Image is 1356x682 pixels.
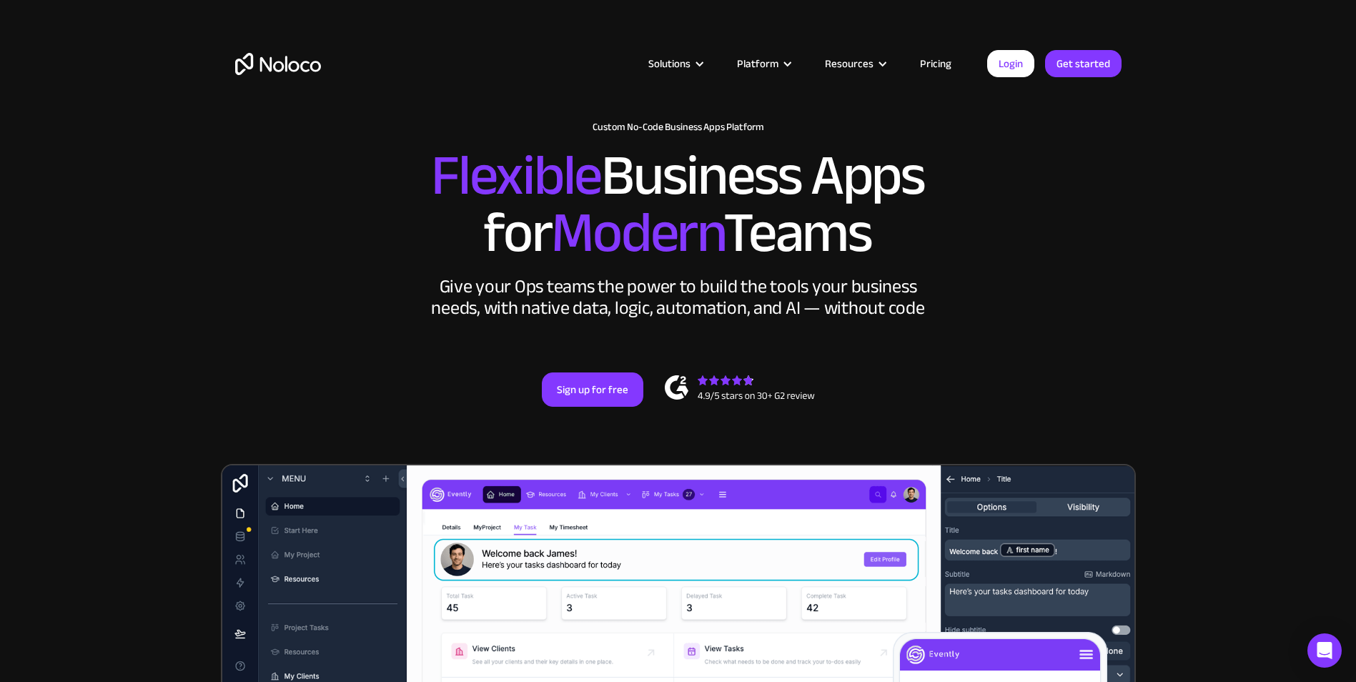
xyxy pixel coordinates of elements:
[542,372,643,407] a: Sign up for free
[235,53,321,75] a: home
[719,54,807,73] div: Platform
[807,54,902,73] div: Resources
[235,147,1122,262] h2: Business Apps for Teams
[825,54,874,73] div: Resources
[737,54,778,73] div: Platform
[428,276,929,319] div: Give your Ops teams the power to build the tools your business needs, with native data, logic, au...
[648,54,691,73] div: Solutions
[1307,633,1342,668] div: Open Intercom Messenger
[902,54,969,73] a: Pricing
[1045,50,1122,77] a: Get started
[630,54,719,73] div: Solutions
[431,122,601,229] span: Flexible
[551,179,723,286] span: Modern
[987,50,1034,77] a: Login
